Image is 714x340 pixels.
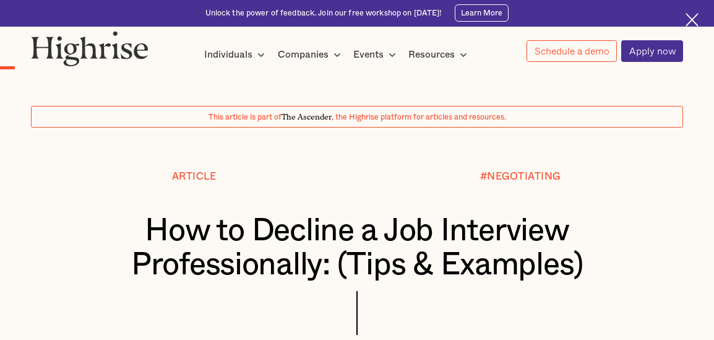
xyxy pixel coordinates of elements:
[527,40,616,62] a: Schedule a demo
[278,47,329,62] div: Companies
[58,214,656,283] h1: How to Decline a Job Interview Professionally: (Tips & Examples)
[31,31,149,67] img: Highrise logo
[455,4,509,22] a: Learn More
[282,111,332,120] span: The Ascender
[278,47,345,62] div: Companies
[408,47,471,62] div: Resources
[204,47,269,62] div: Individuals
[205,8,442,19] div: Unlock the power of feedback. Join our free workshop on [DATE]!
[172,172,217,183] div: Article
[204,47,252,62] div: Individuals
[332,113,506,121] span: , the Highrise platform for articles and resources.
[353,47,400,62] div: Events
[209,113,282,121] span: This article is part of
[686,13,699,26] img: Cross icon
[480,172,561,183] div: #NEGOTIATING
[408,47,455,62] div: Resources
[621,40,683,62] a: Apply now
[353,47,384,62] div: Events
